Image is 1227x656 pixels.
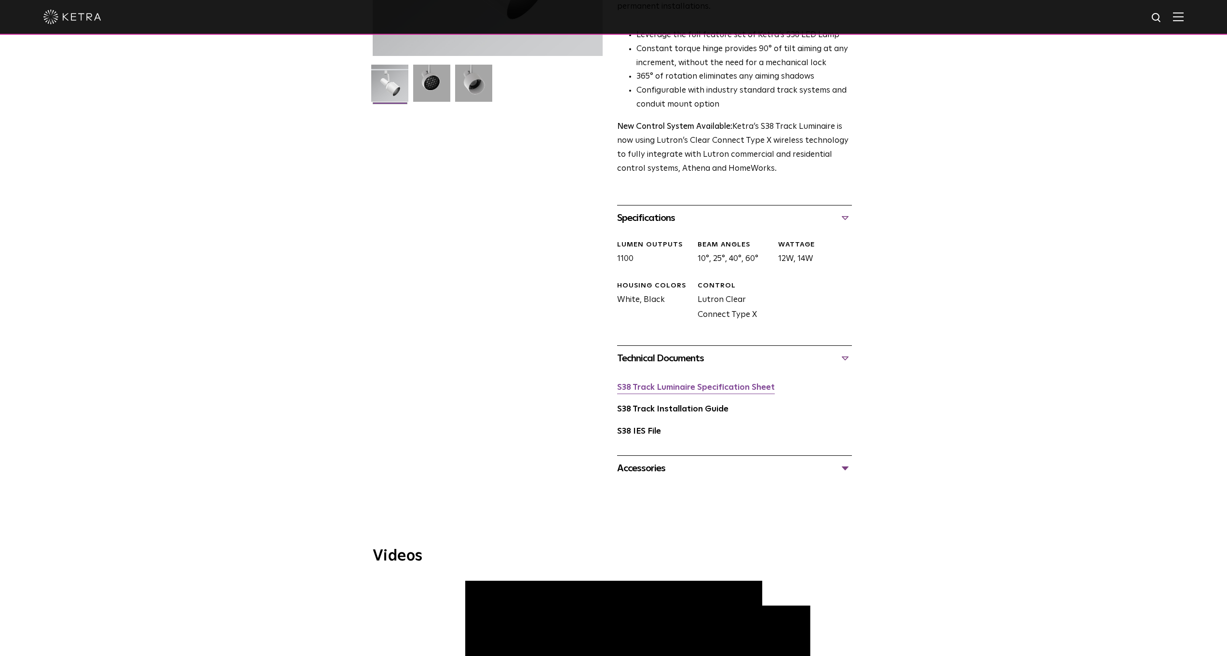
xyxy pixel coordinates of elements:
[413,65,450,109] img: 3b1b0dc7630e9da69e6b
[617,351,852,366] div: Technical Documents
[771,240,851,267] div: 12W, 14W
[617,120,852,176] p: Ketra’s S38 Track Luminaire is now using Lutron’s Clear Connect Type X wireless technology to ful...
[698,240,771,250] div: BEAM ANGLES
[617,281,690,291] div: HOUSING COLORS
[617,427,661,436] a: S38 IES File
[690,281,771,323] div: Lutron Clear Connect Type X
[617,123,732,131] strong: New Control System Available:
[617,383,775,392] a: S38 Track Luminaire Specification Sheet
[371,65,408,109] img: S38-Track-Luminaire-2021-Web-Square
[617,240,690,250] div: LUMEN OUTPUTS
[455,65,492,109] img: 9e3d97bd0cf938513d6e
[617,405,728,413] a: S38 Track Installation Guide
[617,461,852,476] div: Accessories
[43,10,101,24] img: ketra-logo-2019-white
[636,84,852,112] li: Configurable with industry standard track systems and conduit mount option
[636,42,852,70] li: Constant torque hinge provides 90° of tilt aiming at any increment, without the need for a mechan...
[636,70,852,84] li: 365° of rotation eliminates any aiming shadows
[690,240,771,267] div: 10°, 25°, 40°, 60°
[610,240,690,267] div: 1100
[610,281,690,323] div: White, Black
[617,210,852,226] div: Specifications
[373,548,855,564] h3: Videos
[1151,12,1163,24] img: search icon
[778,240,851,250] div: WATTAGE
[636,28,852,42] li: Leverage the full feature set of Ketra’s S38 LED Lamp
[698,281,771,291] div: CONTROL
[1173,12,1184,21] img: Hamburger%20Nav.svg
